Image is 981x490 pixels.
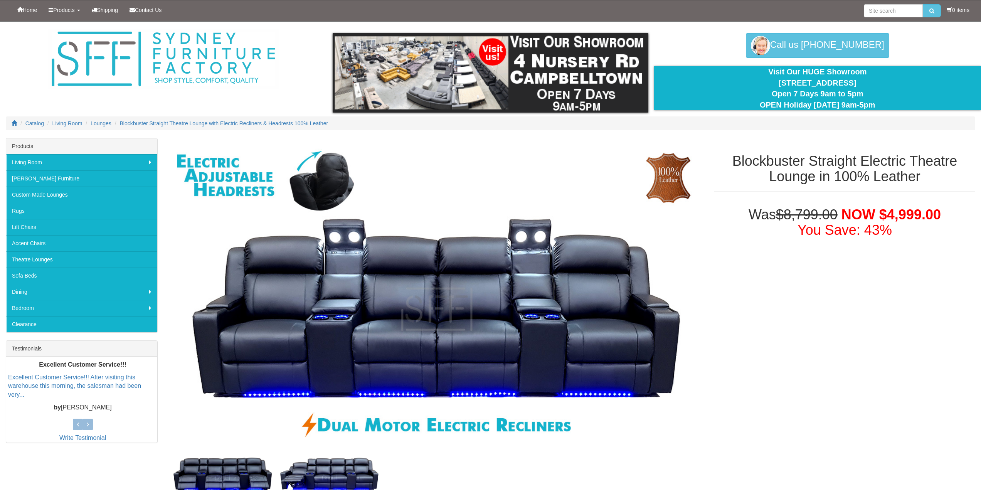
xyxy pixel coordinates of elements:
[6,251,157,268] a: Theatre Lounges
[124,0,167,20] a: Contact Us
[714,207,975,237] h1: Was
[6,268,157,284] a: Sofa Beds
[52,120,82,126] a: Living Room
[333,33,648,113] img: showroom.gif
[86,0,124,20] a: Shipping
[6,341,157,357] div: Testimonials
[25,120,44,126] a: Catalog
[660,66,975,110] div: Visit Our HUGE Showroom [STREET_ADDRESS] Open 7 Days 9am to 5pm OPEN Holiday [DATE] 9am-5pm
[23,7,37,13] span: Home
[6,316,157,332] a: Clearance
[91,120,111,126] a: Lounges
[48,29,279,89] img: Sydney Furniture Factory
[841,207,941,222] span: NOW $4,999.00
[714,153,975,184] h1: Blockbuster Straight Electric Theatre Lounge in 100% Leather
[8,374,141,398] a: Excellent Customer Service!!! After visiting this warehouse this morning, the salesman had been v...
[776,207,838,222] del: $8,799.00
[39,361,126,368] b: Excellent Customer Service!!!
[120,120,328,126] a: Blockbuster Straight Theatre Lounge with Electric Recliners & Headrests 100% Leather
[6,284,157,300] a: Dining
[54,404,61,411] b: by
[798,222,892,238] font: You Save: 43%
[6,219,157,235] a: Lift Chairs
[53,7,74,13] span: Products
[6,300,157,316] a: Bedroom
[8,403,157,412] p: [PERSON_NAME]
[59,434,106,441] a: Write Testimonial
[135,7,162,13] span: Contact Us
[6,235,157,251] a: Accent Chairs
[6,138,157,154] div: Products
[43,0,86,20] a: Products
[6,187,157,203] a: Custom Made Lounges
[864,4,923,17] input: Site search
[97,7,118,13] span: Shipping
[6,154,157,170] a: Living Room
[12,0,43,20] a: Home
[947,6,969,14] li: 0 items
[6,170,157,187] a: [PERSON_NAME] Furniture
[6,203,157,219] a: Rugs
